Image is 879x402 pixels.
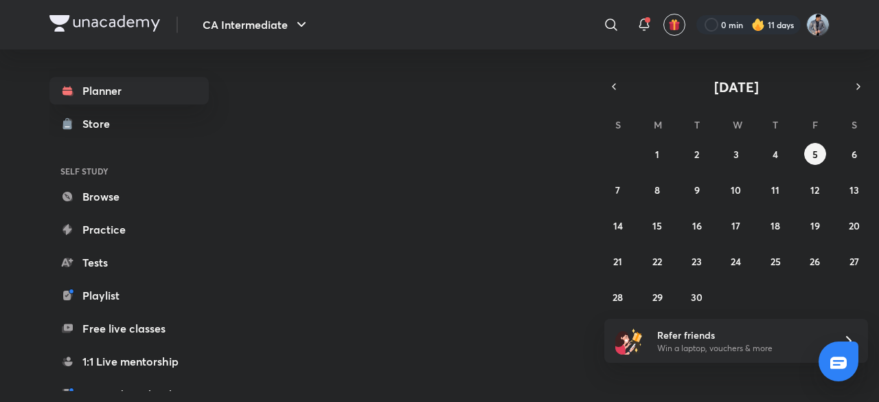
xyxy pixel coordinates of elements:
abbr: September 27, 2025 [849,255,859,268]
button: September 2, 2025 [686,143,708,165]
a: Free live classes [49,315,209,342]
button: September 19, 2025 [804,214,826,236]
abbr: September 29, 2025 [652,291,663,304]
abbr: September 5, 2025 [812,148,818,161]
button: September 11, 2025 [764,179,786,201]
button: September 12, 2025 [804,179,826,201]
abbr: September 26, 2025 [810,255,820,268]
abbr: September 13, 2025 [849,183,859,197]
button: September 5, 2025 [804,143,826,165]
abbr: Tuesday [694,118,700,131]
button: September 15, 2025 [646,214,668,236]
button: September 7, 2025 [607,179,629,201]
abbr: September 30, 2025 [691,291,703,304]
button: September 18, 2025 [764,214,786,236]
p: Win a laptop, vouchers & more [657,342,826,355]
abbr: Friday [812,118,818,131]
button: September 16, 2025 [686,214,708,236]
a: Store [49,110,209,137]
abbr: September 25, 2025 [770,255,781,268]
abbr: September 1, 2025 [655,148,659,161]
abbr: September 20, 2025 [849,219,860,232]
button: September 10, 2025 [725,179,747,201]
img: streak [751,18,765,32]
abbr: September 3, 2025 [733,148,739,161]
img: Company Logo [49,15,160,32]
img: referral [615,327,643,355]
abbr: Monday [654,118,662,131]
img: avatar [668,19,681,31]
button: September 21, 2025 [607,250,629,272]
abbr: September 8, 2025 [654,183,660,197]
abbr: September 10, 2025 [731,183,741,197]
button: September 9, 2025 [686,179,708,201]
abbr: September 17, 2025 [731,219,740,232]
abbr: September 18, 2025 [770,219,780,232]
button: September 20, 2025 [843,214,865,236]
a: 1:1 Live mentorship [49,348,209,375]
abbr: September 2, 2025 [694,148,699,161]
button: September 17, 2025 [725,214,747,236]
abbr: September 19, 2025 [810,219,820,232]
abbr: Thursday [773,118,778,131]
abbr: September 4, 2025 [773,148,778,161]
abbr: Saturday [852,118,857,131]
abbr: September 23, 2025 [692,255,702,268]
button: September 13, 2025 [843,179,865,201]
h6: SELF STUDY [49,159,209,183]
button: September 3, 2025 [725,143,747,165]
abbr: September 6, 2025 [852,148,857,161]
abbr: September 11, 2025 [771,183,779,197]
button: September 4, 2025 [764,143,786,165]
button: September 25, 2025 [764,250,786,272]
abbr: September 14, 2025 [613,219,623,232]
abbr: September 16, 2025 [692,219,702,232]
button: September 24, 2025 [725,250,747,272]
abbr: September 21, 2025 [613,255,622,268]
button: September 22, 2025 [646,250,668,272]
a: Browse [49,183,209,210]
div: Store [82,115,118,132]
a: Company Logo [49,15,160,35]
button: September 28, 2025 [607,286,629,308]
a: Playlist [49,282,209,309]
abbr: September 9, 2025 [694,183,700,197]
button: CA Intermediate [194,11,318,38]
abbr: September 12, 2025 [810,183,819,197]
abbr: Wednesday [733,118,742,131]
a: Practice [49,216,209,243]
img: Manthan Hasija [806,13,830,36]
abbr: September 24, 2025 [731,255,741,268]
button: September 1, 2025 [646,143,668,165]
button: September 23, 2025 [686,250,708,272]
button: [DATE] [624,77,849,96]
abbr: September 7, 2025 [615,183,620,197]
button: September 8, 2025 [646,179,668,201]
a: Planner [49,77,209,104]
button: avatar [663,14,685,36]
button: September 30, 2025 [686,286,708,308]
abbr: September 22, 2025 [652,255,662,268]
button: September 14, 2025 [607,214,629,236]
abbr: September 28, 2025 [613,291,623,304]
abbr: Sunday [615,118,621,131]
button: September 27, 2025 [843,250,865,272]
button: September 29, 2025 [646,286,668,308]
span: [DATE] [714,78,759,96]
button: September 6, 2025 [843,143,865,165]
button: September 26, 2025 [804,250,826,272]
abbr: September 15, 2025 [652,219,662,232]
h6: Refer friends [657,328,826,342]
a: Tests [49,249,209,276]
